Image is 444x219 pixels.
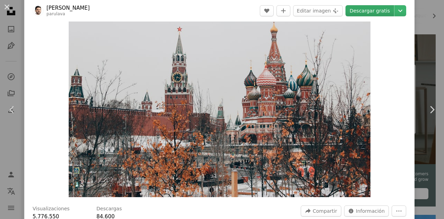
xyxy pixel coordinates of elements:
[344,205,389,217] button: Estadísticas sobre esta imagen
[46,5,90,11] a: [PERSON_NAME]
[301,205,341,217] button: Compartir esta imagen
[392,205,406,217] button: Más acciones
[356,206,385,216] span: Información
[420,76,444,143] a: Siguiente
[276,5,290,16] button: Añade a la colección
[46,11,65,16] a: parulava
[96,205,122,212] h3: Descargas
[293,5,343,16] button: Editar imagen
[33,5,44,16] img: Ve al perfil de Michael Parulava
[33,205,70,212] h3: Visualizaciones
[345,5,394,16] a: Descargar gratis
[260,5,274,16] button: Me gusta
[313,206,337,216] span: Compartir
[394,5,406,16] button: Elegir el tamaño de descarga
